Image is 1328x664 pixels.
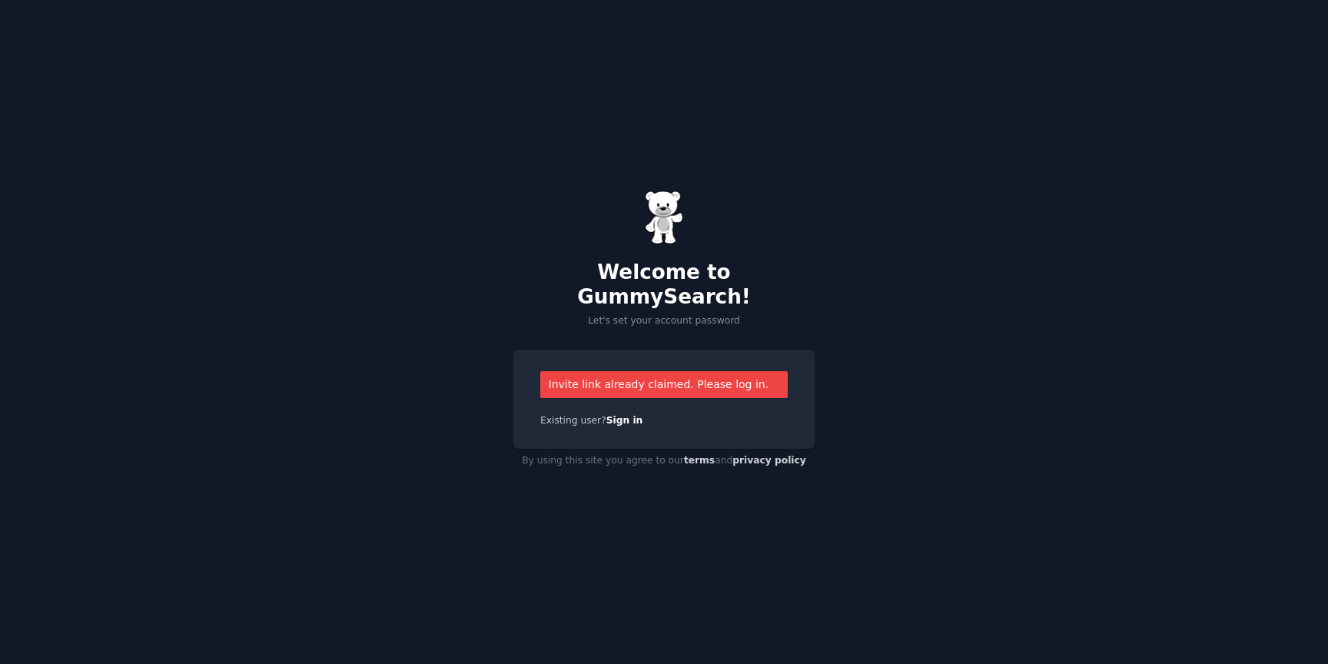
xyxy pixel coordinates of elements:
[645,191,683,244] img: Gummy Bear
[606,415,643,426] a: Sign in
[540,371,788,398] div: Invite link already claimed. Please log in.
[513,449,815,473] div: By using this site you agree to our and
[540,415,606,426] span: Existing user?
[684,455,715,466] a: terms
[732,455,806,466] a: privacy policy
[513,314,815,328] p: Let's set your account password
[513,261,815,309] h2: Welcome to GummySearch!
